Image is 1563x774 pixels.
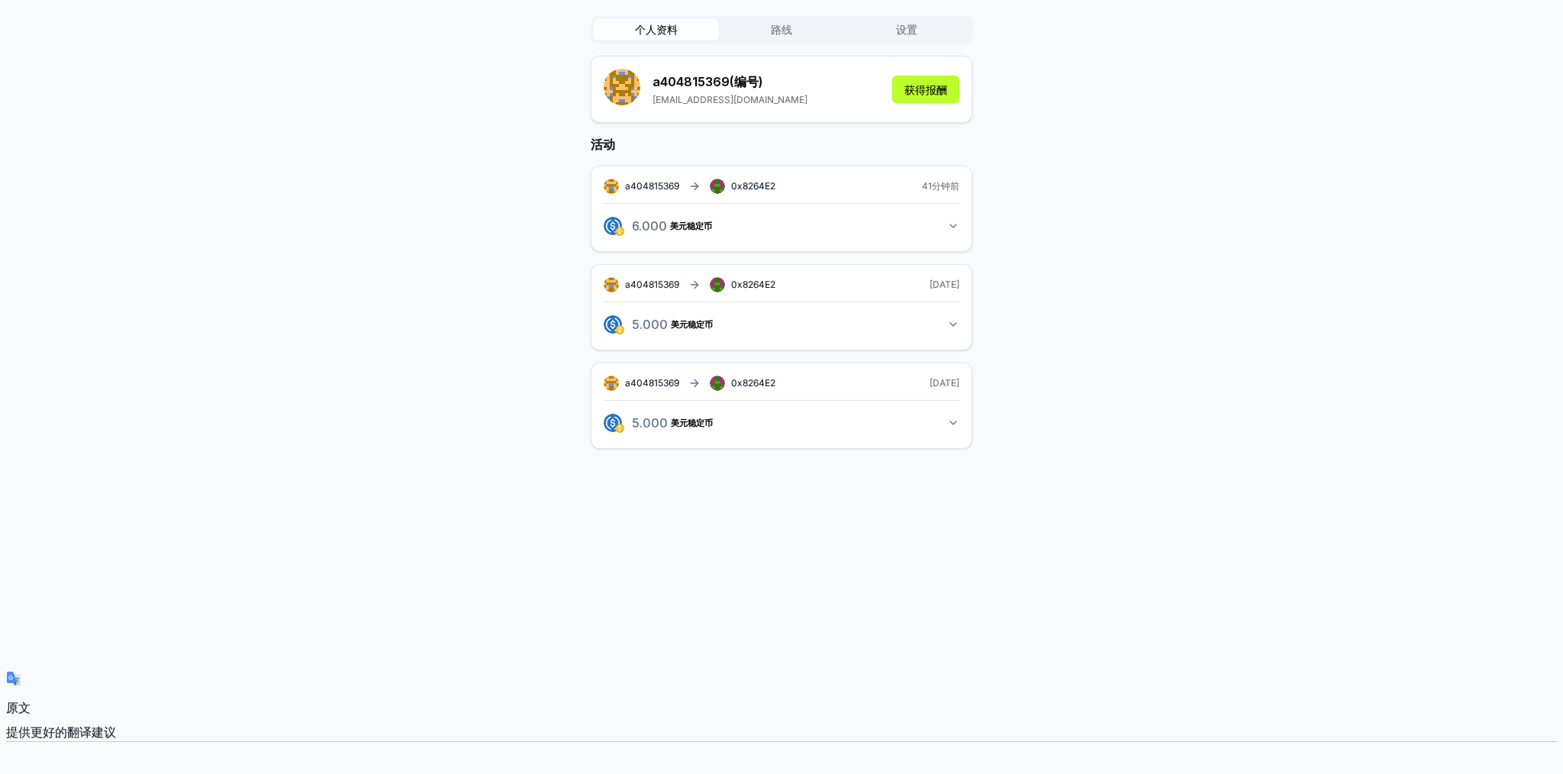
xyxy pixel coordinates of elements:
button: 6.000美元稳定币 [604,213,959,239]
button: 5.000美元稳定币 [604,410,959,436]
font: [DATE] [930,377,959,389]
h1: 原文 [6,698,1557,717]
img: logo.png [615,424,624,433]
font: a404815369 [625,279,679,290]
font: a404815369 [653,74,730,89]
font: [EMAIL_ADDRESS][DOMAIN_NAME] [653,94,807,105]
img: logo.png [604,217,622,235]
font: 0x8264E2 [731,180,775,192]
button: 获得报酬 [892,76,959,103]
font: a404815369 [625,180,679,192]
img: logo.png [615,227,624,236]
font: 设置 [896,23,917,36]
font: 0x8264E2 [731,377,775,389]
img: logo.png [604,315,622,334]
font: 获得报酬 [904,83,947,96]
font: 个人资料 [635,23,678,36]
span: 提供更好的翻译建议 [6,724,116,740]
font: 路线 [771,23,792,36]
img: logo.png [615,325,624,334]
img: logo.png [604,414,622,432]
button: 5.000美元稳定币 [604,311,959,337]
font: a404815369 [625,377,679,389]
font: 0x8264E2 [731,279,775,290]
font: 活动 [591,137,615,152]
font: 41分钟前 [922,180,959,192]
font: (编号) [730,74,763,89]
font: [DATE] [930,279,959,290]
img: Google 翻译 [6,671,21,686]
